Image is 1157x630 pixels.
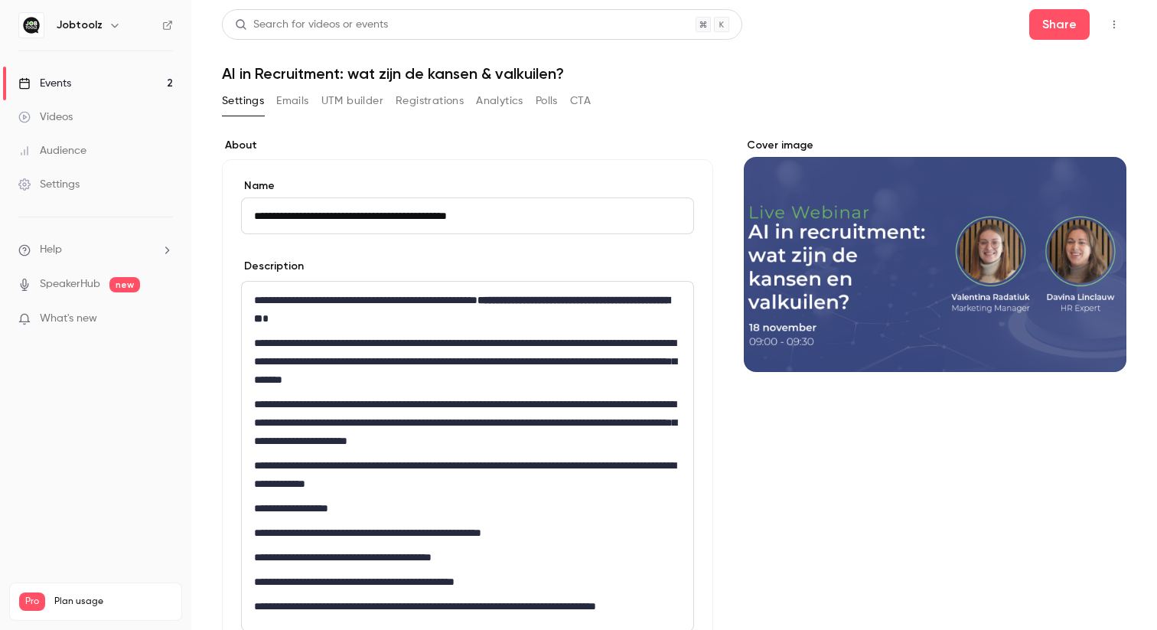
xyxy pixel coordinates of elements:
[57,18,103,33] h6: Jobtoolz
[536,89,558,113] button: Polls
[58,90,137,100] div: Domain Overview
[18,76,71,91] div: Events
[40,311,97,327] span: What's new
[396,89,464,113] button: Registrations
[18,242,173,258] li: help-dropdown-opener
[43,24,75,37] div: v 4.0.25
[40,242,62,258] span: Help
[241,259,304,274] label: Description
[152,89,165,101] img: tab_keywords_by_traffic_grey.svg
[744,138,1126,372] section: Cover image
[40,276,100,292] a: SpeakerHub
[321,89,383,113] button: UTM builder
[476,89,523,113] button: Analytics
[24,40,37,52] img: website_grey.svg
[18,143,86,158] div: Audience
[41,89,54,101] img: tab_domain_overview_orange.svg
[169,90,258,100] div: Keywords by Traffic
[54,596,172,608] span: Plan usage
[24,24,37,37] img: logo_orange.svg
[241,178,694,194] label: Name
[222,138,713,153] label: About
[40,40,168,52] div: Domain: [DOMAIN_NAME]
[19,592,45,611] span: Pro
[18,177,80,192] div: Settings
[109,277,140,292] span: new
[744,138,1126,153] label: Cover image
[222,89,264,113] button: Settings
[1029,9,1090,40] button: Share
[235,17,388,33] div: Search for videos or events
[19,13,44,38] img: Jobtoolz
[570,89,591,113] button: CTA
[222,64,1126,83] h1: AI in Recruitment: wat zijn de kansen & valkuilen?
[276,89,308,113] button: Emails
[18,109,73,125] div: Videos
